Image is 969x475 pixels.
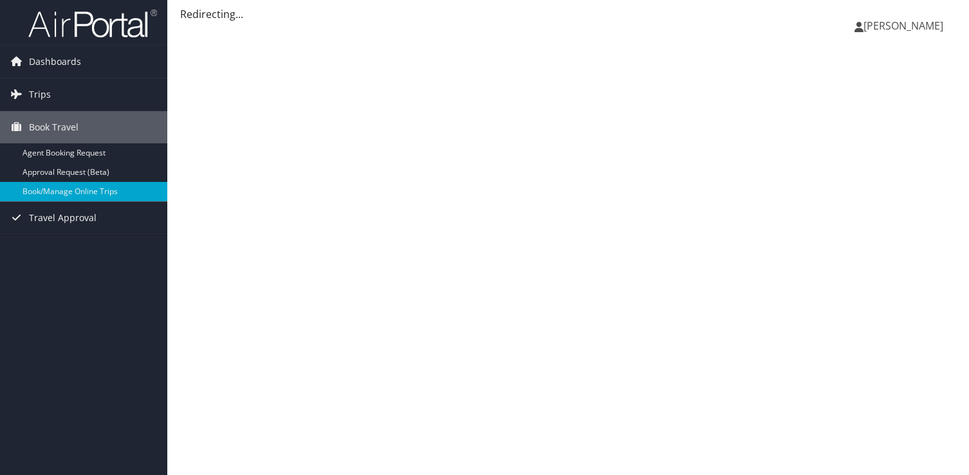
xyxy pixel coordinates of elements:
a: [PERSON_NAME] [854,6,956,45]
span: Book Travel [29,111,78,143]
img: airportal-logo.png [28,8,157,39]
span: Travel Approval [29,202,97,234]
span: Trips [29,78,51,111]
div: Redirecting... [180,6,956,22]
span: Dashboards [29,46,81,78]
span: [PERSON_NAME] [863,19,943,33]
